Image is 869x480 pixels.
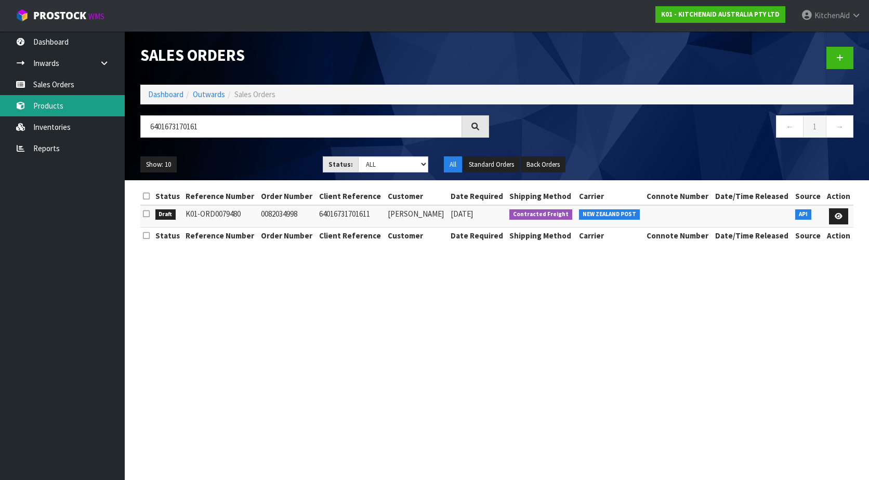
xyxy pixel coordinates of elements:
[183,228,258,244] th: Reference Number
[507,228,576,244] th: Shipping Method
[576,228,644,244] th: Carrier
[444,156,462,173] button: All
[183,205,258,228] td: K01-ORD0079480
[153,188,183,205] th: Status
[776,115,804,138] a: ←
[148,89,183,99] a: Dashboard
[713,188,793,205] th: Date/Time Released
[33,9,86,22] span: ProStock
[448,188,507,205] th: Date Required
[140,47,489,64] h1: Sales Orders
[576,188,644,205] th: Carrier
[258,188,317,205] th: Order Number
[509,209,572,220] span: Contracted Freight
[234,89,275,99] span: Sales Orders
[193,89,225,99] a: Outwards
[644,228,713,244] th: Connote Number
[317,188,385,205] th: Client Reference
[644,188,713,205] th: Connote Number
[140,156,177,173] button: Show: 10
[385,205,448,228] td: [PERSON_NAME]
[661,10,780,19] strong: K01 - KITCHENAID AUSTRALIA PTY LTD
[521,156,565,173] button: Back Orders
[16,9,29,22] img: cube-alt.png
[258,205,317,228] td: 0082034998
[505,115,853,141] nav: Page navigation
[814,10,850,20] span: KitchenAid
[183,188,258,205] th: Reference Number
[140,115,462,138] input: Search sales orders
[385,188,448,205] th: Customer
[153,228,183,244] th: Status
[155,209,176,220] span: Draft
[713,228,793,244] th: Date/Time Released
[317,205,385,228] td: 64016731701611
[317,228,385,244] th: Client Reference
[463,156,520,173] button: Standard Orders
[328,160,353,169] strong: Status:
[579,209,640,220] span: NEW ZEALAND POST
[385,228,448,244] th: Customer
[88,11,104,21] small: WMS
[451,209,473,219] span: [DATE]
[824,228,853,244] th: Action
[793,228,824,244] th: Source
[826,115,853,138] a: →
[824,188,853,205] th: Action
[795,209,811,220] span: API
[258,228,317,244] th: Order Number
[448,228,507,244] th: Date Required
[507,188,576,205] th: Shipping Method
[793,188,824,205] th: Source
[803,115,826,138] a: 1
